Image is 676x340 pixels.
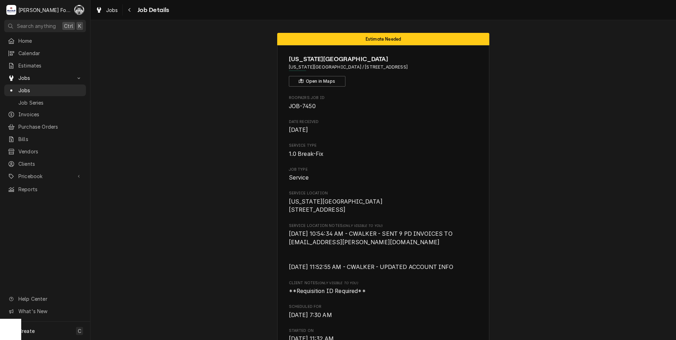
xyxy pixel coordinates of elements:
[18,74,72,82] span: Jobs
[17,22,56,30] span: Search anything
[4,47,86,59] a: Calendar
[4,109,86,120] a: Invoices
[18,111,82,118] span: Invoices
[289,280,478,286] span: Client Notes
[4,170,86,182] a: Go to Pricebook
[18,62,82,69] span: Estimates
[289,167,478,182] div: Job Type
[18,6,70,14] div: [PERSON_NAME] Food Equipment Service
[289,190,478,214] div: Service Location
[18,37,82,45] span: Home
[124,4,135,16] button: Navigate back
[6,5,16,15] div: Marshall Food Equipment Service's Avatar
[289,95,478,110] div: Roopairs Job ID
[289,328,478,334] span: Started On
[289,288,366,294] span: **Requisition ID Required**
[289,126,478,134] span: Date Received
[4,60,86,71] a: Estimates
[64,22,73,30] span: Ctrl
[18,186,82,193] span: Reports
[18,295,82,303] span: Help Center
[4,146,86,157] a: Vendors
[74,5,84,15] div: C(
[289,304,478,310] span: Scheduled For
[289,150,478,158] span: Service Type
[289,119,478,134] div: Date Received
[4,35,86,47] a: Home
[289,64,478,70] span: Address
[4,133,86,145] a: Bills
[289,287,478,295] span: [object Object]
[4,183,86,195] a: Reports
[4,305,86,317] a: Go to What's New
[18,328,35,334] span: Create
[74,5,84,15] div: Chris Murphy (103)'s Avatar
[18,87,82,94] span: Jobs
[18,135,82,143] span: Bills
[289,54,478,64] span: Name
[289,223,478,229] span: Service Location Notes
[289,280,478,295] div: [object Object]
[289,174,478,182] span: Job Type
[289,174,309,181] span: Service
[289,198,383,213] span: [US_STATE][GEOGRAPHIC_DATA] [STREET_ADDRESS]
[289,312,332,318] span: [DATE] 7:30 AM
[289,304,478,319] div: Scheduled For
[289,103,316,110] span: JOB-7450
[289,102,478,111] span: Roopairs Job ID
[4,158,86,170] a: Clients
[18,123,82,130] span: Purchase Orders
[6,5,16,15] div: M
[289,190,478,196] span: Service Location
[135,5,169,15] span: Job Details
[18,307,82,315] span: What's New
[289,143,478,148] span: Service Type
[78,22,81,30] span: K
[18,148,82,155] span: Vendors
[289,54,478,87] div: Client Information
[289,230,454,271] span: [DATE] 10:54:34 AM - CWALKER - SENT 9 PD INVOICES TO [EMAIL_ADDRESS][PERSON_NAME][DOMAIN_NAME] [D...
[318,281,358,285] span: (Only Visible to You)
[277,33,489,45] div: Status
[366,37,401,41] span: Estimate Needed
[93,4,121,16] a: Jobs
[289,223,478,272] div: [object Object]
[289,76,345,87] button: Open in Maps
[18,99,82,106] span: Job Series
[4,72,86,84] a: Go to Jobs
[289,95,478,101] span: Roopairs Job ID
[4,121,86,133] a: Purchase Orders
[4,20,86,32] button: Search anythingCtrlK
[78,327,81,335] span: C
[289,119,478,125] span: Date Received
[289,151,324,157] span: 1.0 Break-Fix
[4,293,86,305] a: Go to Help Center
[18,172,72,180] span: Pricebook
[289,127,308,133] span: [DATE]
[4,97,86,109] a: Job Series
[289,230,478,271] span: [object Object]
[106,6,118,14] span: Jobs
[18,49,82,57] span: Calendar
[289,143,478,158] div: Service Type
[18,160,82,168] span: Clients
[289,311,478,320] span: Scheduled For
[343,224,383,228] span: (Only Visible to You)
[4,84,86,96] a: Jobs
[289,198,478,214] span: Service Location
[289,167,478,172] span: Job Type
